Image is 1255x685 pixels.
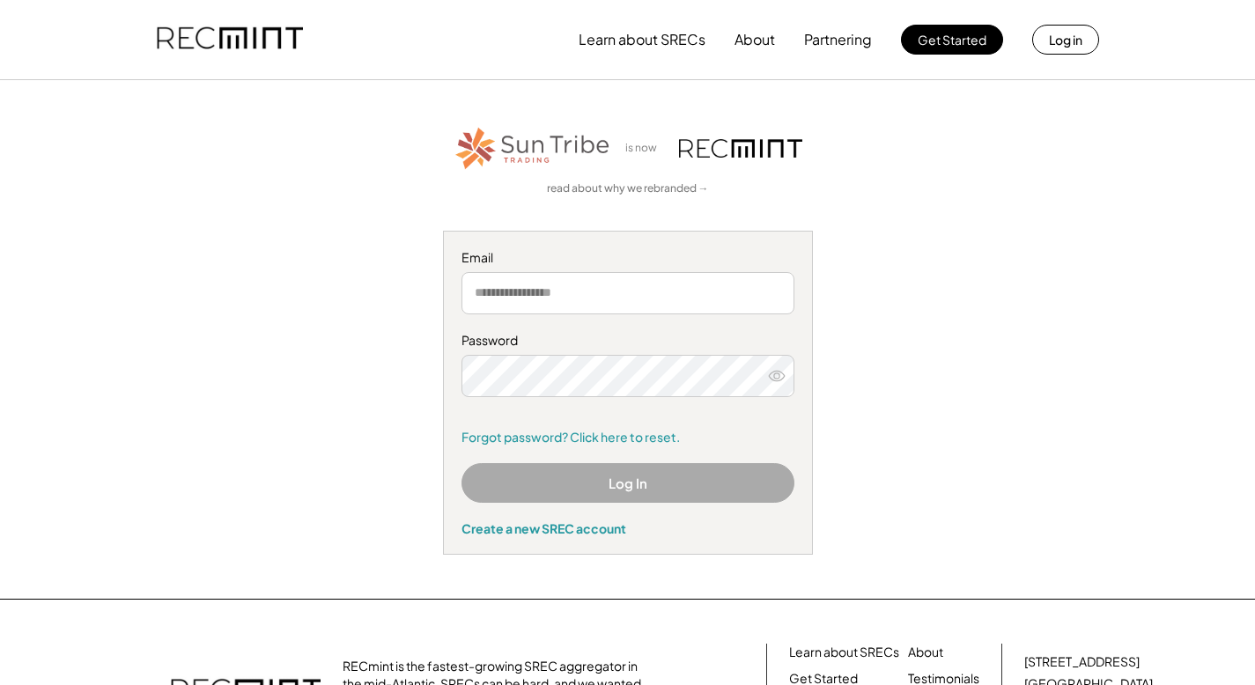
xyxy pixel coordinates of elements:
button: Log In [461,463,794,503]
img: recmint-logotype%403x.png [157,10,303,70]
button: About [735,22,775,57]
button: Get Started [901,25,1003,55]
img: STT_Horizontal_Logo%2B-%2BColor.png [454,124,612,173]
div: Password [461,332,794,350]
a: Forgot password? Click here to reset. [461,429,794,446]
button: Learn about SRECs [579,22,705,57]
div: Create a new SREC account [461,520,794,536]
button: Partnering [804,22,872,57]
button: Log in [1032,25,1099,55]
img: recmint-logotype%403x.png [679,139,802,158]
a: read about why we rebranded → [547,181,709,196]
div: is now [621,141,670,156]
div: [STREET_ADDRESS] [1024,653,1140,671]
div: Email [461,249,794,267]
a: Learn about SRECs [789,644,899,661]
a: About [908,644,943,661]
